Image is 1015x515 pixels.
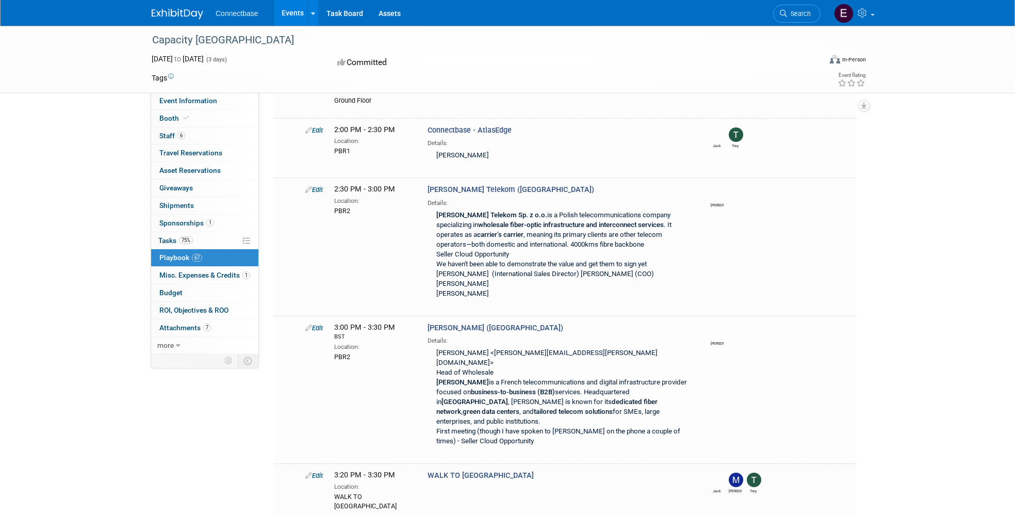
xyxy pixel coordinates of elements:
div: John Giblin [711,201,724,208]
span: 75% [179,236,193,244]
div: Event Format [760,54,866,69]
span: [DATE] [DATE] [152,55,204,63]
span: 2:00 PM - 2:30 PM [334,125,395,134]
a: Search [773,5,821,23]
a: ROI, Objectives & ROO [151,302,258,319]
span: more [157,341,174,349]
span: 6 [177,132,185,139]
a: Shipments [151,197,258,214]
div: PBR2 Peninsula Ballroom Ground Floor [334,86,412,105]
div: Event Rating [838,73,865,78]
span: ROI, Objectives & ROO [159,306,228,314]
img: Jack Davey [711,473,725,487]
span: 1 [206,219,214,227]
div: is a Polish telecommunications company specializing in . It operates as a , meaning its primary c... [428,207,693,303]
a: Travel Reservations [151,144,258,162]
span: 3:00 PM - 3:30 PM [334,323,412,341]
a: Misc. Expenses & Credits1 [151,267,258,284]
div: Capacity [GEOGRAPHIC_DATA] [149,31,805,50]
span: Tasks [158,236,193,245]
a: Tasks75% [151,232,258,249]
span: Shipments [159,201,194,210]
div: Details: [428,196,693,207]
img: Trey Willis [747,473,761,487]
span: Event Information [159,96,217,105]
img: Edison Smith-Stubbs [834,4,854,23]
div: Jack Davey [711,142,724,149]
div: Details: [428,136,693,148]
img: Format-Inperson.png [830,55,840,63]
div: WALK TO [GEOGRAPHIC_DATA] [334,491,412,511]
span: 1 [242,271,250,279]
span: WALK TO [GEOGRAPHIC_DATA] [428,471,534,480]
span: 2:30 PM - 3:00 PM [334,185,395,194]
a: Asset Reservations [151,162,258,179]
td: Tags [152,73,174,83]
b: [GEOGRAPHIC_DATA] [441,398,508,406]
a: Budget [151,284,258,301]
b: [PERSON_NAME] Telekom Sp. z o.o. [436,211,547,219]
a: Edit [305,126,323,134]
div: Jack Davey [711,487,724,494]
span: (3 days) [205,56,227,63]
a: Event Information [151,92,258,109]
a: Playbook67 [151,249,258,266]
a: Booth [151,110,258,127]
span: to [173,55,183,63]
div: Location: [334,135,412,146]
div: Details: [428,333,693,345]
div: [PERSON_NAME] [428,148,693,165]
div: In-Person [842,56,866,63]
div: PBR2 [334,205,412,216]
a: Edit [305,186,323,194]
span: Budget [159,288,183,297]
div: Location: [334,341,412,351]
div: PBR1 [334,146,412,156]
b: carrier’s carrier [477,231,523,238]
a: Edit [305,324,323,332]
a: Staff6 [151,127,258,144]
span: Asset Reservations [159,166,221,174]
b: business-to-business (B2B) [471,388,555,396]
a: more [151,337,258,354]
a: Edit [305,472,323,479]
b: tailored telecom solutions [534,408,613,415]
b: [PERSON_NAME] [436,378,489,386]
div: John Giblin [711,340,724,346]
a: Attachments7 [151,319,258,336]
div: Trey Willis [729,142,742,149]
span: Travel Reservations [159,149,222,157]
span: Attachments [159,324,211,332]
td: Personalize Event Tab Strip [220,354,238,367]
span: Playbook [159,253,202,262]
img: Trey Willis [729,127,743,142]
i: Booth reservation complete [184,115,189,121]
a: Sponsorships1 [151,215,258,232]
span: Misc. Expenses & Credits [159,271,250,279]
div: BST [334,333,412,341]
b: wholesale fiber-optic infrastructure and interconnect services [478,221,664,229]
span: [PERSON_NAME] ([GEOGRAPHIC_DATA]) [428,324,563,332]
div: Location: [334,195,412,205]
span: Staff [159,132,185,140]
span: 7 [203,324,211,331]
div: Mary Ann Rose [729,487,742,494]
a: Giveaways [151,180,258,197]
span: 67 [192,254,202,262]
div: Trey Willis [747,487,760,494]
img: ExhibitDay [152,9,203,19]
img: Jack Davey [711,127,725,142]
span: [PERSON_NAME] Telekom ([GEOGRAPHIC_DATA]) [428,185,594,194]
div: Committed [334,54,562,72]
span: Giveaways [159,184,193,192]
div: [PERSON_NAME] <[PERSON_NAME][EMAIL_ADDRESS][PERSON_NAME][DOMAIN_NAME]> Head of Wholesale is a Fre... [428,345,693,450]
td: Toggle Event Tabs [238,354,259,367]
span: Connectbase [216,9,258,18]
span: Booth [159,114,191,122]
img: Mary Ann Rose [729,473,743,487]
span: 3:20 PM - 3:30 PM [334,471,395,479]
img: John Giblin [711,325,725,340]
div: Location: [334,481,412,491]
img: John Giblin [711,187,725,201]
span: Search [787,10,811,18]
